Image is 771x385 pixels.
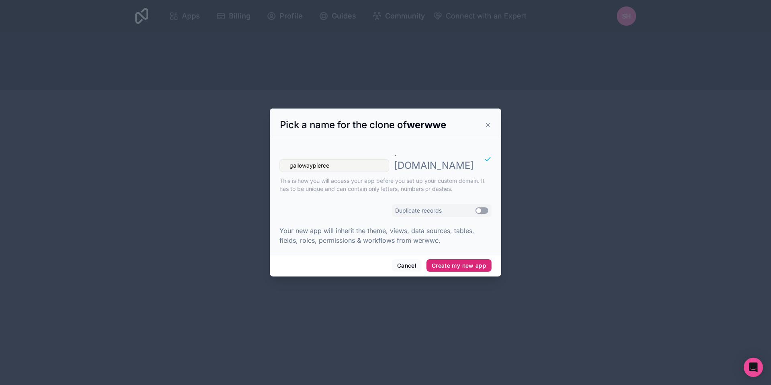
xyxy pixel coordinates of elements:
[744,358,763,377] div: Open Intercom Messenger
[392,259,422,272] button: Cancel
[279,226,492,245] p: Your new app will inherit the theme, views, data sources, tables, fields, roles, permissions & wo...
[279,159,389,172] input: app
[395,207,442,215] label: Duplicate records
[279,177,492,193] p: This is how you will access your app before you set up your custom domain. It has to be unique an...
[407,119,446,131] strong: werwwe
[394,146,474,172] p: . [DOMAIN_NAME]
[426,259,492,272] button: Create my new app
[280,119,446,131] span: Pick a name for the clone of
